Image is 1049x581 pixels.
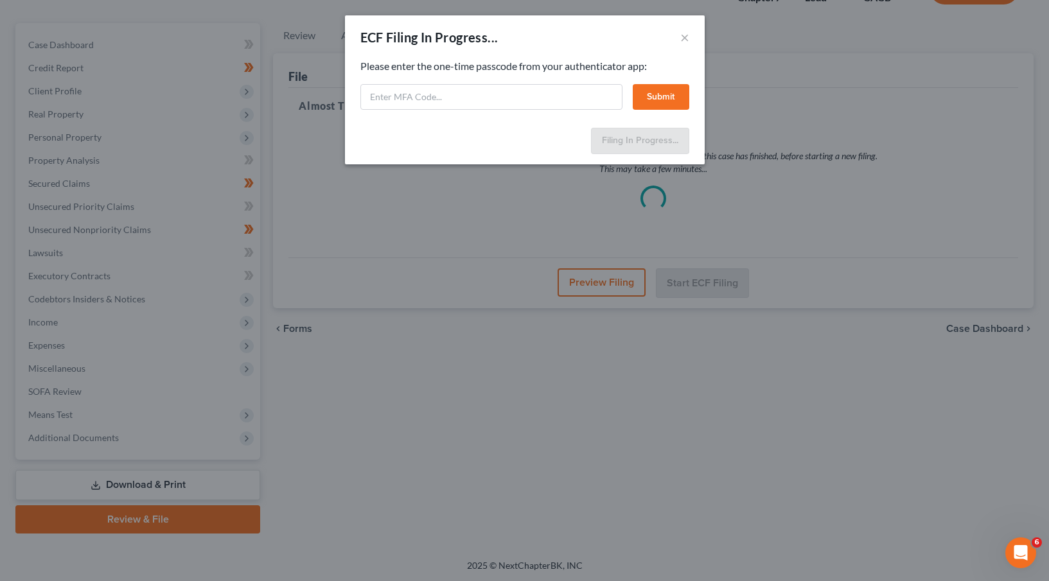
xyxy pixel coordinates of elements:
[360,59,689,74] p: Please enter the one-time passcode from your authenticator app:
[633,84,689,110] button: Submit
[591,128,689,155] button: Filing In Progress...
[360,28,498,46] div: ECF Filing In Progress...
[680,30,689,45] button: ×
[1005,537,1036,568] iframe: Intercom live chat
[1032,537,1042,548] span: 6
[360,84,622,110] input: Enter MFA Code...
